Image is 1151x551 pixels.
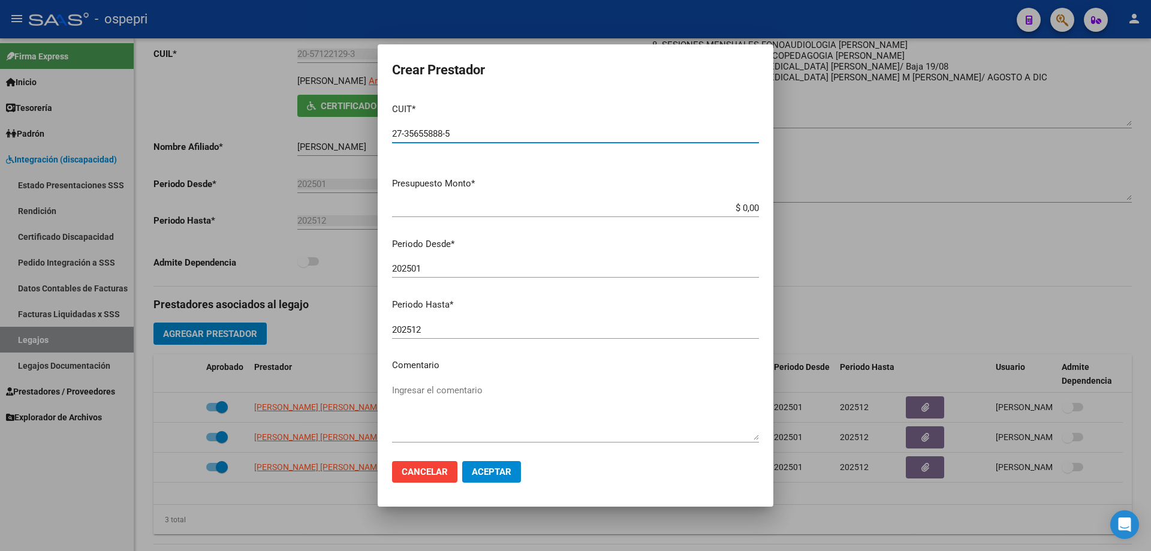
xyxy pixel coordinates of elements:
[392,461,457,483] button: Cancelar
[1110,510,1139,539] div: Open Intercom Messenger
[392,298,759,312] p: Periodo Hasta
[392,103,759,116] p: CUIT
[392,177,759,191] p: Presupuesto Monto
[392,359,759,372] p: Comentario
[392,59,759,82] h2: Crear Prestador
[462,461,521,483] button: Aceptar
[472,466,511,477] span: Aceptar
[402,466,448,477] span: Cancelar
[392,237,759,251] p: Periodo Desde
